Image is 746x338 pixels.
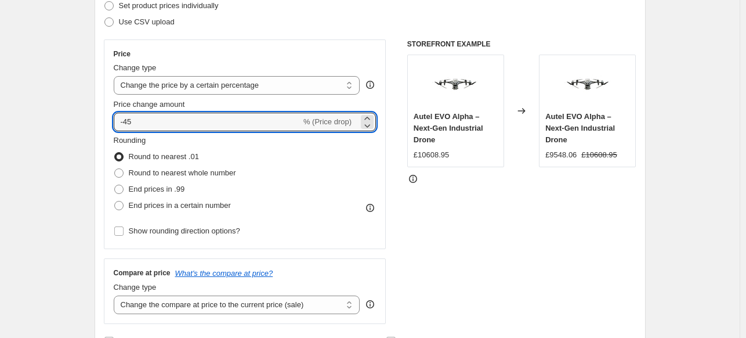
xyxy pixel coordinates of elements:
div: £9548.06 [545,149,577,161]
span: Autel EVO Alpha – Next‑Gen Industrial Drone [414,112,483,144]
span: End prices in .99 [129,185,185,193]
span: Change type [114,63,157,72]
span: Price change amount [114,100,185,109]
span: Show rounding direction options? [129,226,240,235]
span: Round to nearest .01 [129,152,199,161]
div: £10608.95 [414,149,449,161]
input: -15 [114,113,301,131]
button: What's the compare at price? [175,269,273,278]
h3: Compare at price [114,268,171,278]
span: Autel EVO Alpha – Next‑Gen Industrial Drone [545,112,615,144]
div: help [364,299,376,310]
span: Set product prices individually [119,1,219,10]
span: Change type [114,283,157,292]
span: % (Price drop) [303,117,352,126]
h3: Price [114,49,131,59]
div: help [364,79,376,91]
h6: STOREFRONT EXAMPLE [407,39,636,49]
span: End prices in a certain number [129,201,231,210]
strike: £10608.95 [581,149,617,161]
img: 8_1201b56c-b27a-4c9b-a907-98b773437329_80x.jpg [564,61,611,107]
span: Rounding [114,136,146,145]
span: Round to nearest whole number [129,168,236,177]
span: Use CSV upload [119,17,175,26]
img: 8_1201b56c-b27a-4c9b-a907-98b773437329_80x.jpg [432,61,479,107]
